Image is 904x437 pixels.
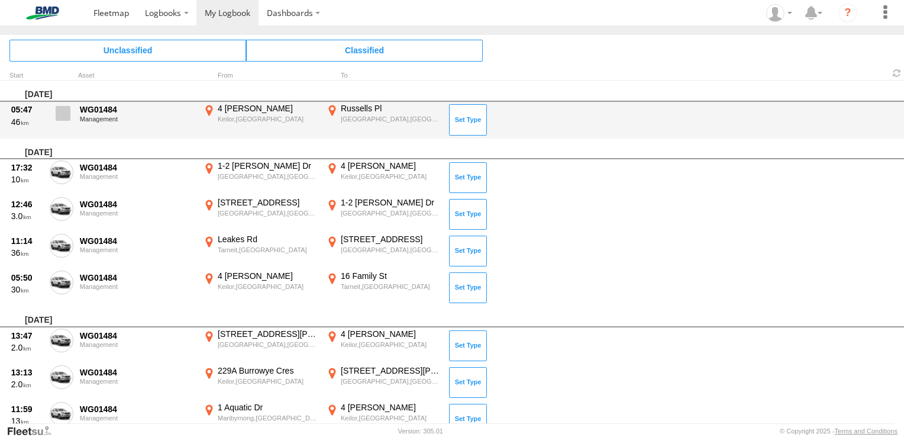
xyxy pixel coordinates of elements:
[201,329,319,363] label: Click to View Event Location
[78,73,196,79] div: Asset
[341,271,441,281] div: 16 Family St
[324,402,443,436] label: Click to View Event Location
[324,234,443,268] label: Click to View Event Location
[341,209,441,217] div: [GEOGRAPHIC_DATA],[GEOGRAPHIC_DATA]
[218,271,318,281] div: 4 [PERSON_NAME]
[80,173,195,180] div: Management
[80,162,195,173] div: WG01484
[11,404,43,414] div: 11:59
[341,282,441,291] div: Tarneit,[GEOGRAPHIC_DATA]
[80,272,195,283] div: WG01484
[80,367,195,378] div: WG01484
[218,402,318,413] div: 1 Aquatic Dr
[341,234,441,245] div: [STREET_ADDRESS]
[341,172,441,181] div: Keilor,[GEOGRAPHIC_DATA]
[324,197,443,232] label: Click to View Event Location
[11,330,43,341] div: 13:47
[11,162,43,173] div: 17:32
[218,365,318,376] div: 229A Burrowye Cres
[449,236,487,266] button: Click to Set
[324,271,443,305] label: Click to View Event Location
[449,404,487,435] button: Click to Set
[341,402,441,413] div: 4 [PERSON_NAME]
[324,365,443,400] label: Click to View Event Location
[835,428,897,435] a: Terms and Conditions
[11,236,43,246] div: 11:14
[11,272,43,283] div: 05:50
[201,365,319,400] label: Click to View Event Location
[341,365,441,376] div: [STREET_ADDRESS][PERSON_NAME]
[80,115,195,123] div: Management
[218,172,318,181] div: [GEOGRAPHIC_DATA],[GEOGRAPHIC_DATA]
[201,160,319,195] label: Click to View Event Location
[218,160,318,171] div: 1-2 [PERSON_NAME] Dr
[324,73,443,79] div: To
[341,115,441,123] div: [GEOGRAPHIC_DATA],[GEOGRAPHIC_DATA]
[11,284,43,295] div: 30
[341,197,441,208] div: 1-2 [PERSON_NAME] Dr
[9,40,246,61] span: Click to view Unclassified Trips
[449,104,487,135] button: Click to Set
[9,73,45,79] div: Click to Sort
[341,160,441,171] div: 4 [PERSON_NAME]
[11,117,43,127] div: 46
[838,4,857,23] i: ?
[246,40,483,61] span: Click to view Classified Trips
[80,341,195,348] div: Management
[201,197,319,232] label: Click to View Event Location
[201,402,319,436] label: Click to View Event Location
[218,282,318,291] div: Keilor,[GEOGRAPHIC_DATA]
[80,378,195,385] div: Management
[324,329,443,363] label: Click to View Event Location
[341,377,441,385] div: [GEOGRAPHIC_DATA],[GEOGRAPHIC_DATA]
[80,330,195,341] div: WG01484
[80,404,195,414] div: WG01484
[218,209,318,217] div: [GEOGRAPHIC_DATA],[GEOGRAPHIC_DATA]
[201,271,319,305] label: Click to View Event Location
[449,330,487,361] button: Click to Set
[11,174,43,185] div: 10
[218,414,318,422] div: Maribyrnong,[GEOGRAPHIC_DATA]
[201,103,319,137] label: Click to View Event Location
[201,234,319,268] label: Click to View Event Location
[449,199,487,230] button: Click to Set
[218,329,318,339] div: [STREET_ADDRESS][PERSON_NAME]
[890,68,904,79] span: Refresh
[449,272,487,303] button: Click to Set
[449,162,487,193] button: Click to Set
[11,342,43,353] div: 2.0
[341,103,441,114] div: Russells Pl
[762,4,796,22] div: Leo Sargent
[449,367,487,398] button: Click to Set
[80,414,195,422] div: Management
[80,246,195,253] div: Management
[80,283,195,290] div: Management
[11,211,43,221] div: 3.0
[341,329,441,339] div: 4 [PERSON_NAME]
[780,428,897,435] div: © Copyright 2025 -
[80,104,195,115] div: WG01484
[341,246,441,254] div: [GEOGRAPHIC_DATA],[GEOGRAPHIC_DATA]
[11,199,43,210] div: 12:46
[218,115,318,123] div: Keilor,[GEOGRAPHIC_DATA]
[324,103,443,137] label: Click to View Event Location
[398,428,443,435] div: Version: 305.01
[218,246,318,254] div: Tarneit,[GEOGRAPHIC_DATA]
[80,236,195,246] div: WG01484
[80,210,195,217] div: Management
[324,160,443,195] label: Click to View Event Location
[11,104,43,115] div: 05:47
[218,340,318,349] div: [GEOGRAPHIC_DATA],[GEOGRAPHIC_DATA]
[218,377,318,385] div: Keilor,[GEOGRAPHIC_DATA]
[80,199,195,210] div: WG01484
[11,248,43,258] div: 36
[218,234,318,245] div: Leakes Rd
[218,197,318,208] div: [STREET_ADDRESS]
[218,103,318,114] div: 4 [PERSON_NAME]
[201,73,319,79] div: From
[341,414,441,422] div: Keilor,[GEOGRAPHIC_DATA]
[7,425,61,437] a: Visit our Website
[341,340,441,349] div: Keilor,[GEOGRAPHIC_DATA]
[11,416,43,426] div: 13
[11,367,43,378] div: 13:13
